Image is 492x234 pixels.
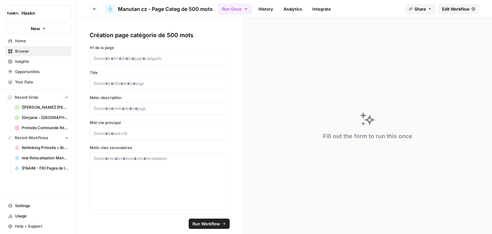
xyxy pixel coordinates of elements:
[22,155,69,161] span: test Relocalisation Manutan
[5,36,71,46] a: Home
[21,10,60,16] span: Haskn
[118,5,213,13] span: Manutan cz - Page Categ de 500 mots
[12,153,71,163] a: test Relocalisation Manutan
[22,125,69,131] span: Primelis Commande Rédaction Netlinking (2).csv
[15,69,69,75] span: Opportunities
[15,59,69,64] span: Insights
[280,4,306,14] a: Analytics
[15,79,69,85] span: Your Data
[442,6,470,12] span: Edit Workflow
[90,95,230,101] label: Meta-description
[405,4,436,14] button: Share
[22,115,69,121] span: [Gorjana - [GEOGRAPHIC_DATA]] - Linkbuilding Articles - 800 - 1000 words + images Grid
[5,201,71,211] a: Settings
[438,4,479,14] a: Edit Workflow
[5,133,71,143] button: Recent Workflows
[90,70,230,76] label: Title
[5,221,71,231] button: Help + Support
[5,211,71,221] a: Usage
[22,165,69,171] span: [FNAIM - FR] Pages de liste de résultats d'annonces
[31,25,40,32] span: New
[218,4,252,14] button: Run Once
[15,95,38,100] span: Recent Grids
[323,132,412,141] div: Fill out the form to run this once
[308,4,335,14] a: Integrate
[414,6,426,12] span: Share
[15,48,69,54] span: Browse
[189,219,230,229] button: Run Workflow
[5,93,71,102] button: Recent Grids
[15,135,48,141] span: Recent Workflows
[12,163,71,173] a: [FNAIM - FR] Pages de liste de résultats d'annonces
[90,145,230,151] label: Mots-cles secondaires
[5,46,71,56] a: Browse
[5,67,71,77] a: Opportunities
[15,38,69,44] span: Home
[15,203,69,209] span: Settings
[255,4,277,14] a: History
[90,45,230,51] label: H1 de la page
[90,31,230,40] div: Création page catégorie de 500 mots
[5,77,71,87] a: Your Data
[5,56,71,67] a: Insights
[12,143,71,153] a: Netlinking Primelis + Brief BU US
[7,7,19,19] img: Haskn Logo
[22,145,69,151] span: Netlinking Primelis + Brief BU US
[12,113,71,123] a: [Gorjana - [GEOGRAPHIC_DATA]] - Linkbuilding Articles - 800 - 1000 words + images Grid
[15,213,69,219] span: Usage
[193,221,220,227] span: Run Workflow
[12,123,71,133] a: Primelis Commande Rédaction Netlinking (2).csv
[12,102,71,113] a: [[PERSON_NAME]] [PERSON_NAME] & [PERSON_NAME] LB Test Grid (2)
[22,104,69,110] span: [[PERSON_NAME]] [PERSON_NAME] & [PERSON_NAME] LB Test Grid (2)
[105,4,213,14] a: Manutan cz - Page Categ de 500 mots
[90,120,230,126] label: Mot-cle principal
[5,5,71,21] button: Workspace: Haskn
[5,24,71,33] button: New
[15,223,69,229] span: Help + Support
